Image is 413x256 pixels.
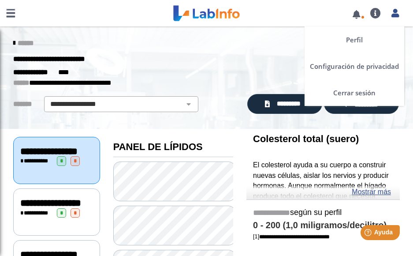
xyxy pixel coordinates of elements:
a: Perfil [305,26,404,53]
font: Configuración de privacidad [310,62,399,71]
font: [1] [253,233,259,240]
font: Cerrar sesión [333,88,376,97]
font: PANEL DE LÍPIDOS [113,141,203,152]
a: Configuración de privacidad [305,53,404,79]
font: Perfil [346,35,363,44]
font: 0 - 200 (1,0 miligramos/decilitro) [253,220,387,230]
font: Mostrar más [352,188,391,196]
iframe: Lanzador de widgets de ayuda [335,222,403,246]
font: según su perfil [290,208,342,217]
font: Colesterol total (suero) [253,133,359,144]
